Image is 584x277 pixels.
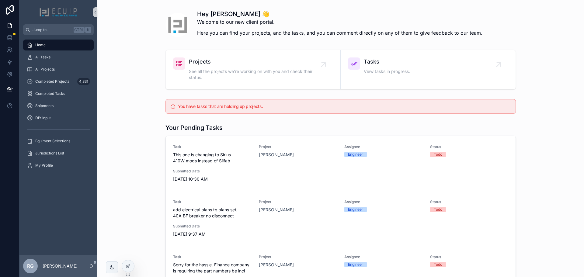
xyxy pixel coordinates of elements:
span: Status [430,144,509,149]
span: Home [35,43,46,47]
a: Equiment Selections [23,136,94,147]
span: My Profile [35,163,53,168]
span: DIY Input [35,116,51,120]
span: Submitted Date [173,169,252,174]
a: Taskadd electrical plans to plans set, 40A BF breaker no disconnectProject[PERSON_NAME]AssigneeEn... [166,191,516,246]
a: TaskThis one is changing to Sirius 410W mods instead of SilfabProject[PERSON_NAME]AssigneeEnginee... [166,136,516,191]
div: Engineer [348,262,363,267]
a: ProjectsSee all the projects we're working on with you and check their status. [166,50,341,89]
a: Shipments [23,100,94,111]
span: Jump to... [33,27,71,32]
span: View tasks in progress. [364,68,410,74]
a: DIY Input [23,113,94,123]
a: [PERSON_NAME] [259,207,294,213]
span: Equiment Selections [35,139,70,144]
h1: Hey [PERSON_NAME] 👋 [197,10,482,18]
span: Assignee [344,199,423,204]
span: K [86,27,91,32]
a: Completed Projects4,331 [23,76,94,87]
span: Project [259,144,337,149]
p: Here you can find your projects, and the tasks, and you can comment directly on any of them to gi... [197,29,482,36]
p: Welcome to our new client portal. [197,18,482,26]
span: Shipments [35,103,54,108]
span: Jurisdictions List [35,151,64,156]
span: add electrical plans to plans set, 40A BF breaker no disconnect [173,207,252,219]
span: Tasks [364,57,410,66]
a: All Projects [23,64,94,75]
span: Projects [189,57,323,66]
span: All Tasks [35,55,50,60]
span: Task [173,199,252,204]
div: Engineer [348,152,363,157]
span: Task [173,144,252,149]
a: Jurisdictions List [23,148,94,159]
div: 4,331 [77,78,90,85]
img: App logo [39,7,78,17]
span: Status [430,254,509,259]
span: Completed Projects [35,79,69,84]
span: [DATE] 9:37 AM [173,231,252,237]
span: Project [259,199,337,204]
span: Assignee [344,254,423,259]
span: [DATE] 10:30 AM [173,176,252,182]
a: All Tasks [23,52,94,63]
p: [PERSON_NAME] [43,263,78,269]
h5: You have tasks that are holding up projects. [178,104,511,109]
h1: Your Pending Tasks [165,123,223,132]
span: Assignee [344,144,423,149]
div: Todo [434,207,442,212]
div: Todo [434,262,442,267]
div: scrollable content [19,35,97,179]
span: Project [259,254,337,259]
span: See all the projects we're working on with you and check their status. [189,68,323,81]
span: Status [430,199,509,204]
div: Engineer [348,207,363,212]
a: Completed Tasks [23,88,94,99]
span: Submitted Date [173,224,252,229]
a: [PERSON_NAME] [259,152,294,158]
span: Sorry for the hassle. Finance company is requiring the part numbers be incl [173,262,252,274]
span: Completed Tasks [35,91,65,96]
button: Jump to...CtrlK [23,24,94,35]
a: My Profile [23,160,94,171]
span: This one is changing to Sirius 410W mods instead of Silfab [173,152,252,164]
a: TasksView tasks in progress. [341,50,516,89]
div: Todo [434,152,442,157]
span: Ctrl [74,27,85,33]
span: RG [27,262,34,270]
a: Home [23,40,94,50]
span: Task [173,254,252,259]
a: [PERSON_NAME] [259,262,294,268]
span: All Projects [35,67,55,72]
